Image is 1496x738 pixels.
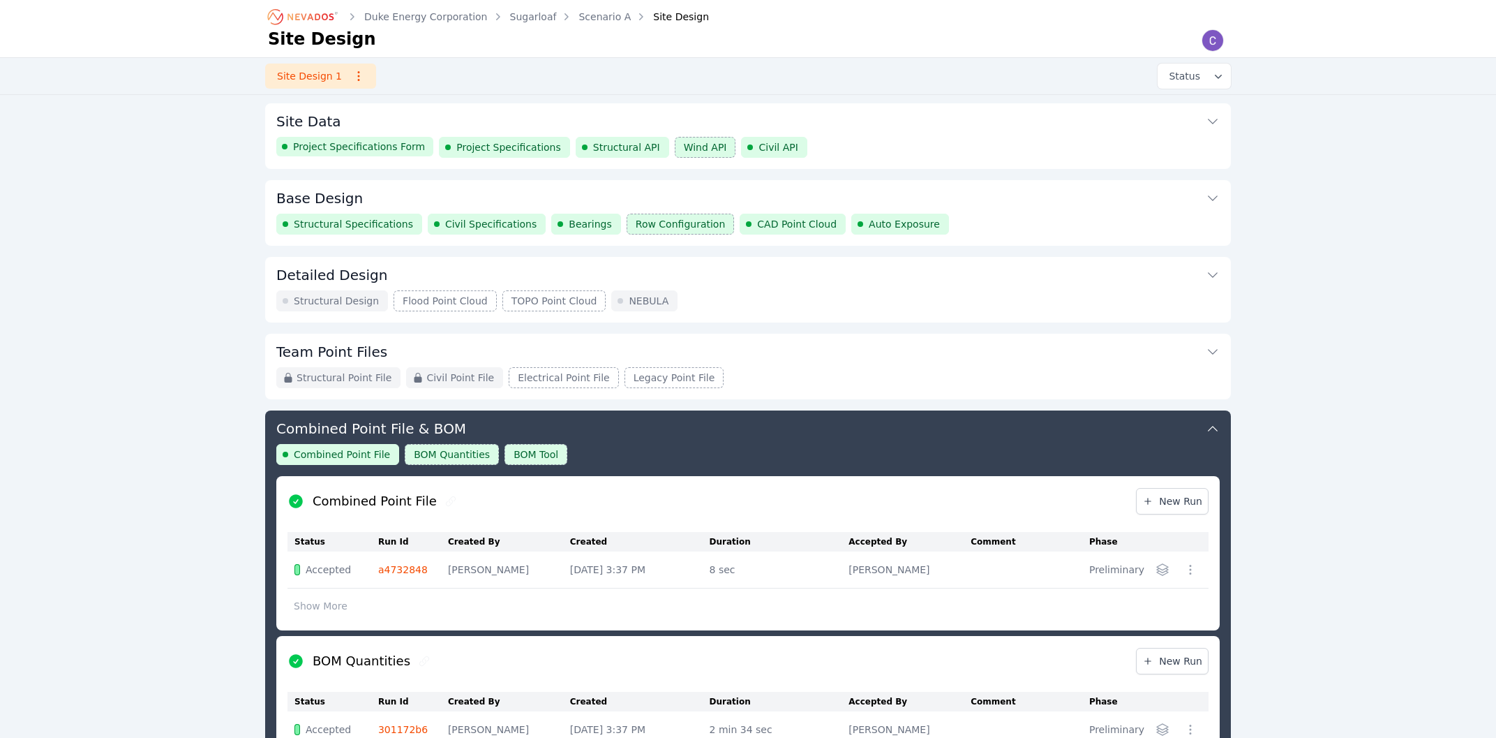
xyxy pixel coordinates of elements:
[1158,64,1231,89] button: Status
[710,563,842,577] div: 8 sec
[684,140,727,154] span: Wind API
[445,217,537,231] span: Civil Specifications
[276,334,1220,367] button: Team Point Files
[570,532,710,552] th: Created
[287,692,378,711] th: Status
[378,564,428,575] a: a4732848
[1136,488,1209,515] a: New Run
[757,217,837,231] span: CAD Point Cloud
[294,448,390,462] span: Combined Point File
[265,103,1231,169] div: Site DataProject Specifications FormProject SpecificationsStructural APIWind APICivil API
[306,723,351,737] span: Accepted
[293,140,425,154] span: Project Specifications Form
[634,10,709,24] div: Site Design
[265,180,1231,246] div: Base DesignStructural SpecificationsCivil SpecificationsBearingsRow ConfigurationCAD Point CloudA...
[510,10,557,24] a: Sugarloaf
[313,492,437,511] h2: Combined Point File
[403,294,488,308] span: Flood Point Cloud
[1163,69,1200,83] span: Status
[276,189,363,208] h3: Base Design
[265,64,376,89] a: Site Design 1
[848,552,971,589] td: [PERSON_NAME]
[414,448,490,462] span: BOM Quantities
[294,294,379,308] span: Structural Design
[1089,532,1151,552] th: Phase
[378,532,448,552] th: Run Id
[426,371,494,385] span: Civil Point File
[1089,563,1144,577] div: Preliminary
[514,448,558,462] span: BOM Tool
[971,532,1089,552] th: Comment
[448,552,570,589] td: [PERSON_NAME]
[848,692,971,711] th: Accepted By
[378,724,428,735] a: 301172b6
[1136,648,1209,674] a: New Run
[1202,29,1224,52] img: Carl Jackson
[710,532,849,552] th: Duration
[294,217,413,231] span: Structural Specifications
[518,371,609,385] span: Electrical Point File
[448,692,570,711] th: Created By
[265,334,1231,399] div: Team Point FilesStructural Point FileCivil Point FileElectrical Point FileLegacy Point File
[276,257,1220,290] button: Detailed Design
[629,294,668,308] span: NEBULA
[1142,494,1202,508] span: New Run
[276,180,1220,214] button: Base Design
[1142,654,1202,668] span: New Run
[276,265,387,285] h3: Detailed Design
[869,217,940,231] span: Auto Exposure
[634,371,715,385] span: Legacy Point File
[569,217,612,231] span: Bearings
[570,692,710,711] th: Created
[313,651,410,671] h2: BOM Quantities
[511,294,597,308] span: TOPO Point Cloud
[268,28,376,50] h1: Site Design
[378,692,448,711] th: Run Id
[306,563,351,577] span: Accepted
[570,552,710,589] td: [DATE] 3:37 PM
[276,411,1220,444] button: Combined Point File & BOM
[276,419,466,438] h3: Combined Point File & BOM
[287,532,378,552] th: Status
[287,593,354,619] button: Show More
[758,140,798,154] span: Civil API
[276,112,341,131] h3: Site Data
[971,692,1089,711] th: Comment
[364,10,488,24] a: Duke Energy Corporation
[848,532,971,552] th: Accepted By
[456,140,561,154] span: Project Specifications
[593,140,660,154] span: Structural API
[1089,692,1151,711] th: Phase
[297,371,391,385] span: Structural Point File
[1089,723,1144,737] div: Preliminary
[578,10,631,24] a: Scenario A
[276,342,387,362] h3: Team Point Files
[268,6,709,28] nav: Breadcrumb
[265,257,1231,323] div: Detailed DesignStructural DesignFlood Point CloudTOPO Point CloudNEBULA
[276,103,1220,137] button: Site Data
[448,532,570,552] th: Created By
[710,692,849,711] th: Duration
[636,217,726,231] span: Row Configuration
[710,723,842,737] div: 2 min 34 sec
